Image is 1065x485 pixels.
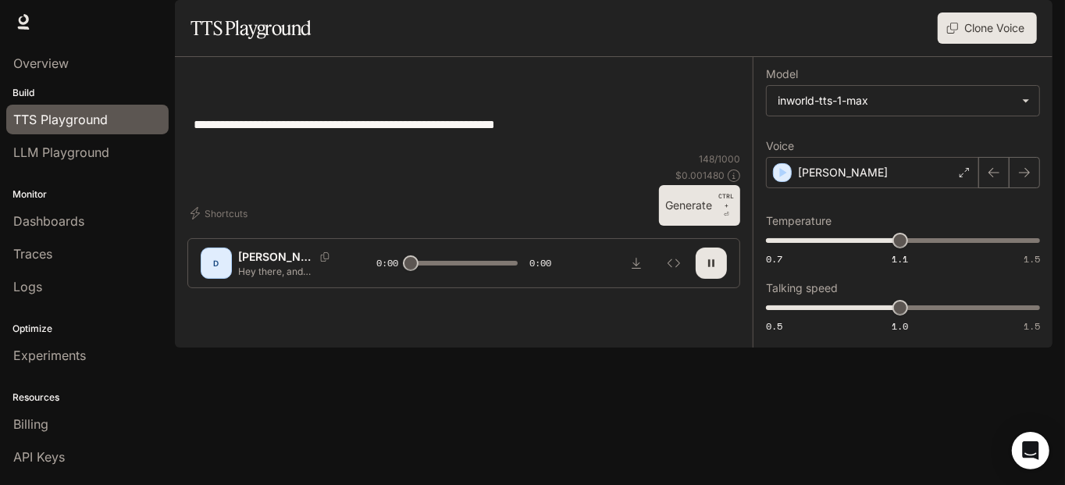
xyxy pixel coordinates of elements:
span: 1.5 [1024,319,1040,333]
div: inworld-tts-1-max [778,93,1014,109]
span: 1.1 [892,252,908,266]
h1: TTS Playground [191,12,312,44]
p: $ 0.001480 [675,169,725,182]
p: 148 / 1000 [699,152,740,166]
div: inworld-tts-1-max [767,86,1039,116]
div: Open Intercom Messenger [1012,432,1049,469]
p: [PERSON_NAME] [798,165,888,180]
p: [PERSON_NAME] [238,249,314,265]
div: D [204,251,229,276]
p: Hey there, and welcome back to the show! We've got a fascinating episode lined up [DATE], includi... [238,265,339,278]
p: Talking speed [766,283,838,294]
span: 0:00 [530,255,552,271]
button: Clone Voice [938,12,1037,44]
span: 0:00 [376,255,398,271]
button: Shortcuts [187,201,254,226]
span: 0.7 [766,252,782,266]
p: ⏎ [718,191,734,219]
span: 0.5 [766,319,782,333]
p: CTRL + [718,191,734,210]
span: 1.0 [892,319,908,333]
p: Temperature [766,216,832,226]
button: Download audio [621,248,652,279]
button: Inspect [658,248,689,279]
span: 1.5 [1024,252,1040,266]
p: Voice [766,141,794,152]
button: GenerateCTRL +⏎ [659,185,740,226]
p: Model [766,69,798,80]
button: Copy Voice ID [314,252,336,262]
